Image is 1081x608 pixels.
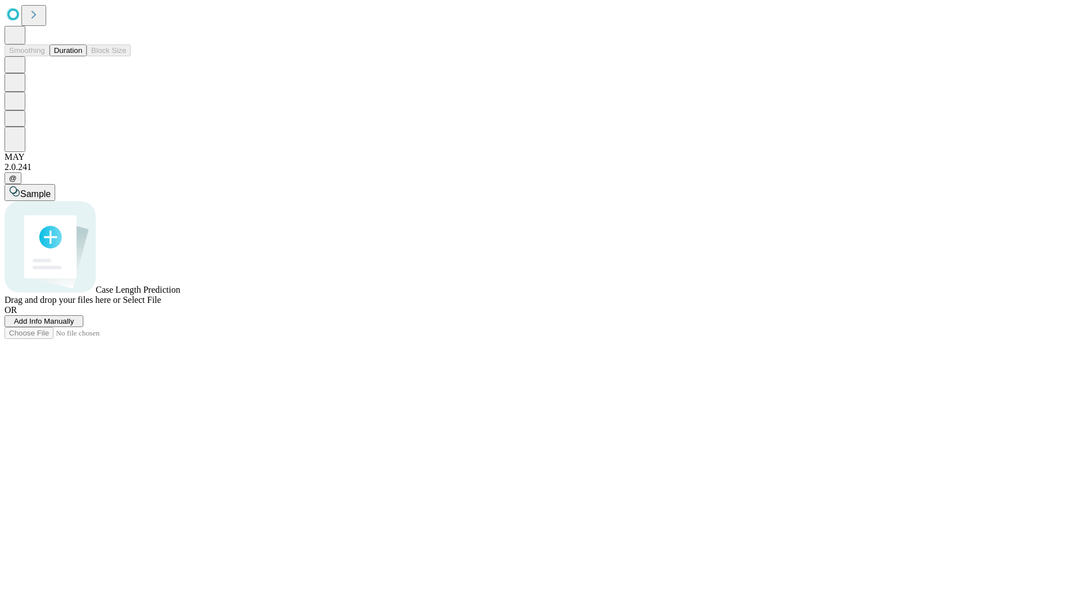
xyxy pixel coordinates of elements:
[5,162,1076,172] div: 2.0.241
[5,315,83,327] button: Add Info Manually
[5,152,1076,162] div: MAY
[9,174,17,182] span: @
[5,184,55,201] button: Sample
[5,172,21,184] button: @
[50,44,87,56] button: Duration
[96,285,180,294] span: Case Length Prediction
[5,305,17,315] span: OR
[5,295,120,305] span: Drag and drop your files here or
[14,317,74,325] span: Add Info Manually
[123,295,161,305] span: Select File
[5,44,50,56] button: Smoothing
[87,44,131,56] button: Block Size
[20,189,51,199] span: Sample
